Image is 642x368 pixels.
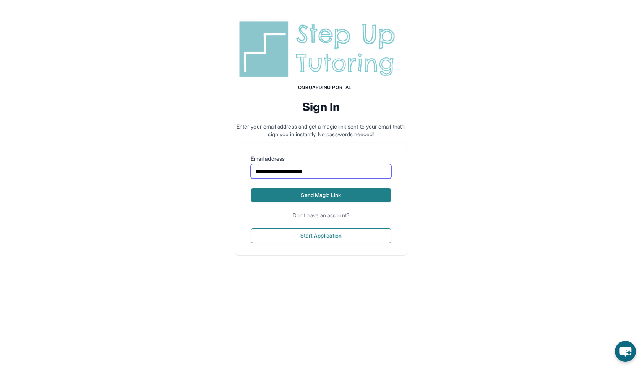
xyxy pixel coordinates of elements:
[290,212,352,219] span: Don't have an account?
[251,188,391,202] button: Send Magic Link
[235,100,407,114] h2: Sign In
[235,123,407,138] p: Enter your email address and get a magic link sent to your email that'll sign you in instantly. N...
[251,228,391,243] button: Start Application
[251,155,391,163] label: Email address
[235,18,407,80] img: Step Up Tutoring horizontal logo
[615,341,636,362] button: chat-button
[243,85,407,91] h1: Onboarding Portal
